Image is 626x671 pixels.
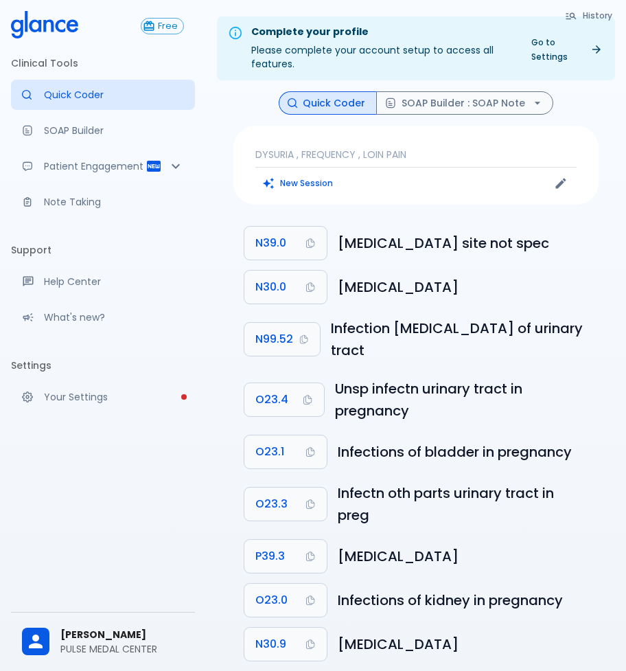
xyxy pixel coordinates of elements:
[11,618,195,666] div: [PERSON_NAME]PULSE MEDAL CENTER
[523,32,610,67] a: Go to Settings
[11,47,195,80] li: Clinical Tools
[279,91,377,115] button: Quick Coder
[244,323,320,356] button: Copy Code N99.52 to clipboard
[255,173,341,193] button: Clears all inputs and results.
[244,628,327,661] button: Copy Code N30.9 to clipboard
[255,547,285,566] span: P39.3
[338,545,588,567] h6: Neonatal urinary tract infection
[255,591,288,610] span: O23.0
[44,310,184,324] p: What's new?
[244,227,327,260] button: Copy Code N39.0 to clipboard
[11,187,195,217] a: Advanced note-taking
[11,349,195,382] li: Settings
[152,21,183,32] span: Free
[251,25,512,40] div: Complete your profile
[11,266,195,297] a: Get help from our support team
[44,88,184,102] p: Quick Coder
[255,494,288,514] span: O23.3
[376,91,553,115] button: SOAP Builder : SOAP Note
[255,330,293,349] span: N99.52
[255,234,286,253] span: N39.0
[338,232,588,254] h6: Urinary tract infection, site not specified
[60,642,184,656] p: PULSE MEDAL CENTER
[255,635,286,654] span: N30.9
[141,18,184,34] button: Free
[338,633,588,655] h6: Cystitis, unspecified
[338,276,588,298] h6: Acute cystitis
[255,148,577,161] p: DYSURIA , FREQUENCY , LOIN PAIN
[550,173,571,194] button: Edit
[244,488,327,521] button: Copy Code O23.3 to clipboard
[44,390,184,404] p: Your Settings
[338,482,588,526] h6: Infections of other parts of urinary tract in pregnancy
[44,275,184,288] p: Help Center
[255,277,286,297] span: N30.0
[338,589,588,611] h6: Infections of kidney in pregnancy
[244,584,327,617] button: Copy Code O23.0 to clipboard
[60,628,184,642] span: [PERSON_NAME]
[244,271,327,304] button: Copy Code N30.0 to clipboard
[335,378,588,422] h6: Unspecified infection of urinary tract in pregnancy
[11,234,195,266] li: Support
[338,441,588,463] h6: Infections of bladder in pregnancy
[331,317,588,361] h6: Infection of stoma of urinary tract
[141,18,195,34] a: Click to view or change your subscription
[251,21,512,76] div: Please complete your account setup to access all features.
[44,124,184,137] p: SOAP Builder
[11,151,195,181] div: Patient Reports & Referrals
[244,383,324,416] button: Copy Code O23.4 to clipboard
[244,540,327,573] button: Copy Code P39.3 to clipboard
[44,195,184,209] p: Note Taking
[11,382,195,412] a: Please complete account setup
[255,390,288,409] span: O23.4
[558,5,621,25] button: History
[255,442,284,462] span: O23.1
[244,435,327,468] button: Copy Code O23.1 to clipboard
[11,80,195,110] a: Moramiz: Find ICD10AM codes instantly
[11,115,195,146] a: Docugen: Compose a clinical documentation in seconds
[44,159,146,173] p: Patient Engagement
[11,302,195,332] div: Recent updates and feature releases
